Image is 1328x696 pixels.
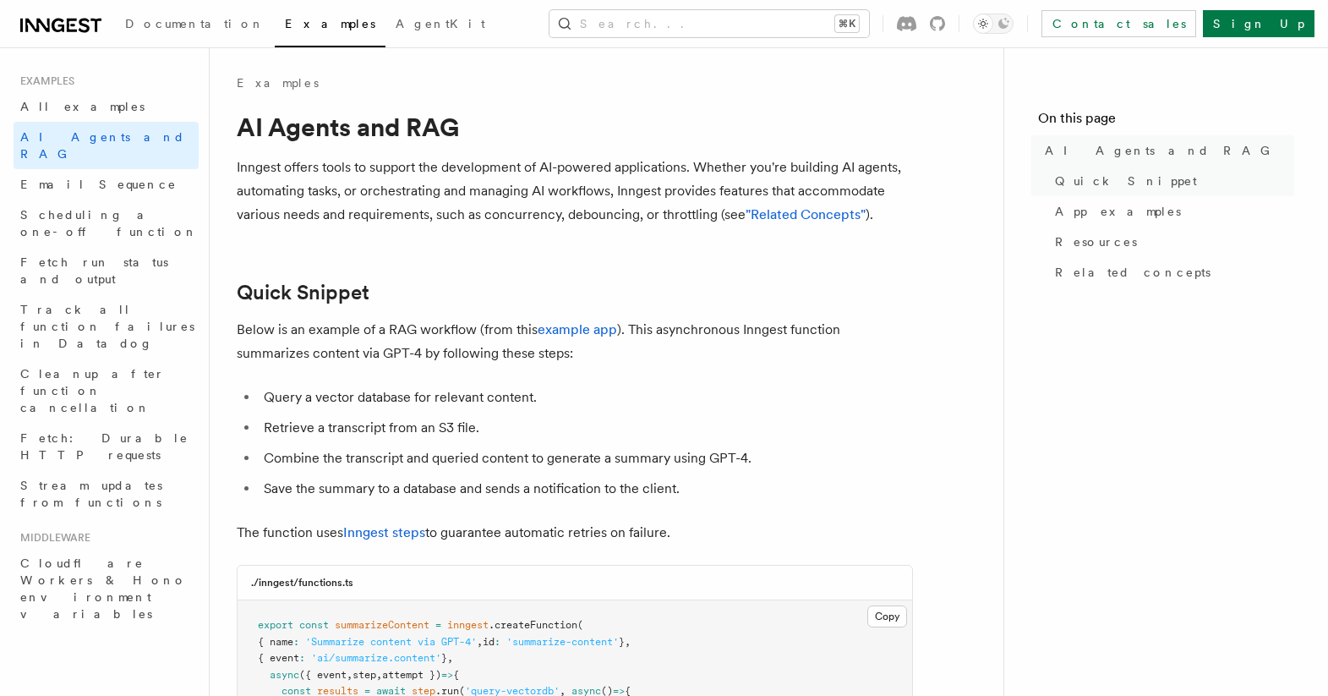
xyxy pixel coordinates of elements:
[258,636,293,648] span: { name
[1038,135,1294,166] a: AI Agents and RAG
[14,470,199,518] a: Stream updates from functions
[495,636,500,648] span: :
[477,636,483,648] span: ,
[385,5,495,46] a: AgentKit
[1048,257,1294,288] a: Related concepts
[352,669,376,681] span: step
[259,416,913,440] li: Retrieve a transcript from an S3 file.
[20,208,198,238] span: Scheduling a one-off function
[20,178,177,191] span: Email Sequence
[1038,108,1294,135] h4: On this page
[14,548,199,629] a: Cloudflare Workers & Hono environment variables
[20,479,162,509] span: Stream updates from functions
[453,669,459,681] span: {
[237,74,319,91] a: Examples
[489,619,577,631] span: .createFunction
[1055,203,1181,220] span: App examples
[549,10,869,37] button: Search...⌘K
[1041,10,1196,37] a: Contact sales
[619,636,625,648] span: }
[285,17,375,30] span: Examples
[506,636,619,648] span: 'summarize-content'
[441,652,447,664] span: }
[311,652,441,664] span: 'ai/summarize.content'
[258,652,299,664] span: { event
[396,17,485,30] span: AgentKit
[270,669,299,681] span: async
[14,359,199,423] a: Cleanup after function cancellation
[973,14,1014,34] button: Toggle dark mode
[20,255,168,286] span: Fetch run status and output
[14,247,199,294] a: Fetch run status and output
[237,281,369,304] a: Quick Snippet
[447,652,453,664] span: ,
[14,294,199,359] a: Track all function failures in Datadog
[625,636,631,648] span: ,
[1203,10,1314,37] a: Sign Up
[14,423,199,470] a: Fetch: Durable HTTP requests
[237,112,913,142] h1: AI Agents and RAG
[237,318,913,365] p: Below is an example of a RAG workflow (from this ). This asynchronous Inngest function summarizes...
[538,321,617,337] a: example app
[115,5,275,46] a: Documentation
[14,169,199,200] a: Email Sequence
[14,74,74,88] span: Examples
[259,477,913,501] li: Save the summary to a database and sends a notification to the client.
[382,669,441,681] span: attempt })
[299,669,347,681] span: ({ event
[14,531,90,545] span: Middleware
[435,619,441,631] span: =
[251,576,353,589] h3: ./inngest/functions.ts
[299,652,305,664] span: :
[1048,227,1294,257] a: Resources
[259,447,913,470] li: Combine the transcript and queried content to generate a summary using GPT-4.
[447,619,489,631] span: inngest
[835,15,859,32] kbd: ⌘K
[867,606,907,627] button: Copy
[746,206,866,222] a: "Related Concepts"
[1045,142,1279,159] span: AI Agents and RAG
[441,669,453,681] span: =>
[14,91,199,122] a: All examples
[20,100,145,113] span: All examples
[577,619,583,631] span: (
[237,521,913,545] p: The function uses to guarantee automatic retries on failure.
[483,636,495,648] span: id
[20,130,185,161] span: AI Agents and RAG
[20,556,187,621] span: Cloudflare Workers & Hono environment variables
[376,669,382,681] span: ,
[14,122,199,169] a: AI Agents and RAG
[1055,173,1197,189] span: Quick Snippet
[293,636,299,648] span: :
[305,636,477,648] span: 'Summarize content via GPT-4'
[259,386,913,409] li: Query a vector database for relevant content.
[20,367,165,414] span: Cleanup after function cancellation
[20,303,194,350] span: Track all function failures in Datadog
[347,669,352,681] span: ,
[14,200,199,247] a: Scheduling a one-off function
[125,17,265,30] span: Documentation
[1055,264,1211,281] span: Related concepts
[275,5,385,47] a: Examples
[237,156,913,227] p: Inngest offers tools to support the development of AI-powered applications. Whether you're buildi...
[20,431,189,462] span: Fetch: Durable HTTP requests
[1048,166,1294,196] a: Quick Snippet
[299,619,329,631] span: const
[335,619,429,631] span: summarizeContent
[1048,196,1294,227] a: App examples
[258,619,293,631] span: export
[1055,233,1137,250] span: Resources
[343,524,425,540] a: Inngest steps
